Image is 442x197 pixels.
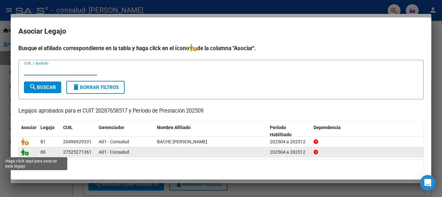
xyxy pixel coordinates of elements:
div: 20496929331 [63,138,92,146]
span: Asociar [21,125,37,130]
span: 81 [40,139,46,144]
span: Borrar Filtros [72,84,119,90]
datatable-header-cell: Asociar [18,121,38,142]
span: 80 [40,149,46,155]
span: Buscar [29,84,56,90]
span: Gerenciador [99,125,124,130]
p: Legajos aprobados para el CUIT 20287658517 y Período de Prestación 202509 [18,107,424,115]
datatable-header-cell: Gerenciador [96,121,154,142]
span: A01 - Consalud [99,139,129,144]
span: CUIL [63,125,73,130]
div: Open Intercom Messenger [420,175,436,191]
span: Dependencia [314,125,341,130]
span: A01 - Consalud [99,149,129,155]
mat-icon: delete [72,83,80,91]
div: 27525271361 [63,148,92,156]
div: 2 registros [18,160,424,176]
span: Legajo [40,125,55,130]
datatable-header-cell: Nombre Afiliado [154,121,267,142]
span: Nombre Afiliado [157,125,191,130]
datatable-header-cell: Legajo [38,121,61,142]
div: 202504 a 202512 [270,148,308,156]
datatable-header-cell: Periodo Habilitado [267,121,311,142]
mat-icon: search [29,83,37,91]
datatable-header-cell: Dependencia [311,121,424,142]
span: BACHE SIMMELHAG PATRICIO JAVIER [157,139,207,144]
datatable-header-cell: CUIL [61,121,96,142]
h2: Asociar Legajo [18,25,424,38]
span: Periodo Habilitado [270,125,292,137]
button: Buscar [24,82,61,93]
button: Borrar Filtros [66,81,125,94]
div: 202504 a 202512 [270,138,308,146]
h4: Busque el afiliado correspondiente en la tabla y haga click en el ícono de la columna "Asociar". [18,44,424,52]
